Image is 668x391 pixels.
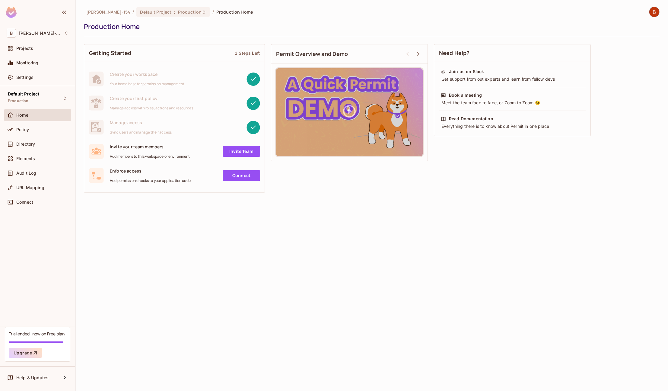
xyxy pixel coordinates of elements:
span: Projects [16,46,33,51]
span: Workspace: Bob-154 [19,31,61,36]
div: Trial ended- now on Free plan [9,331,65,337]
span: Default Project [140,9,171,15]
span: Enforce access [110,168,191,174]
a: Invite Team [223,146,260,157]
span: Invite your team members [110,144,190,150]
span: B [7,29,16,37]
div: Everything there is to know about Permit in one place [441,123,584,129]
span: Production [178,9,202,15]
span: Manage access with roles, actions and resources [110,106,193,111]
span: Production [8,99,29,103]
span: Permit Overview and Demo [276,50,348,58]
span: Home [16,113,29,118]
span: Create your first policy [110,95,193,101]
span: Elements [16,156,35,161]
span: Help & Updates [16,375,49,380]
li: / [132,9,134,15]
span: Need Help? [439,49,470,57]
div: Meet the team face to face, or Zoom to Zoom 😉 [441,100,584,106]
span: the active workspace [86,9,130,15]
a: Connect [223,170,260,181]
span: Add permission checks to your application code [110,178,191,183]
span: Create your workspace [110,71,184,77]
button: Upgrade [9,348,42,358]
span: Connect [16,200,33,205]
span: Production Home [216,9,253,15]
div: Join us on Slack [449,69,484,75]
span: Sync users and manage their access [110,130,172,135]
div: Get support from out experts and learn from fellow devs [441,76,584,82]
span: Manage access [110,120,172,125]
span: Your home base for permission management [110,82,184,86]
img: SReyMgAAAABJRU5ErkJggg== [6,7,17,18]
li: / [212,9,214,15]
div: 2 Steps Left [235,50,260,56]
span: Audit Log [16,171,36,176]
span: Getting Started [89,49,131,57]
div: Book a meeting [449,92,482,98]
span: Policy [16,127,29,132]
span: Default Project [8,92,39,96]
span: Settings [16,75,33,80]
span: Add members to this workspace or environment [110,154,190,159]
span: : [173,10,176,15]
span: URL Mapping [16,185,44,190]
div: Read Documentation [449,116,493,122]
img: Bob [649,7,659,17]
span: Monitoring [16,60,39,65]
div: Production Home [84,22,657,31]
span: Directory [16,142,35,147]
